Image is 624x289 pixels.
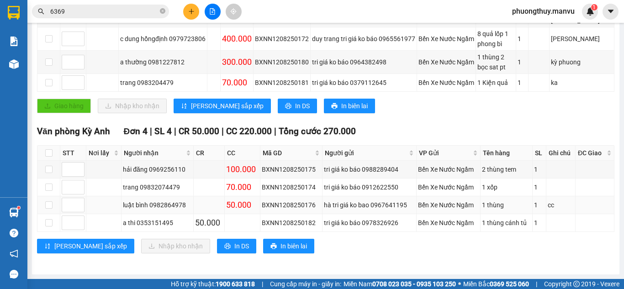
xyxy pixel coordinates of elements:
[209,8,216,15] span: file-add
[255,57,309,67] div: BXNN1208250180
[226,181,259,194] div: 70.000
[254,74,311,92] td: BXNN1208250181
[154,126,172,137] span: SL 4
[188,8,195,15] span: plus
[270,279,341,289] span: Cung cấp máy in - giấy in:
[124,148,184,158] span: Người nhận
[270,243,277,250] span: printer
[141,239,210,253] button: downloadNhập kho nhận
[230,8,237,15] span: aim
[418,182,479,192] div: Bến Xe Nước Ngầm
[551,34,613,44] div: [PERSON_NAME]
[17,206,20,209] sup: 1
[226,199,259,211] div: 50.000
[279,126,356,137] span: Tổng cước 270.000
[120,57,206,67] div: a thường 0981227812
[262,218,321,228] div: BXNN1208250182
[183,4,199,20] button: plus
[217,239,256,253] button: printerIn DS
[482,182,531,192] div: 1 xốp
[255,78,309,88] div: BXNN1208250181
[263,239,314,253] button: printerIn biên lai
[60,146,86,161] th: STT
[9,37,19,46] img: solution-icon
[417,74,476,92] td: Bến Xe Nước Ngầm
[546,146,576,161] th: Ghi chú
[482,164,531,174] div: 2 thùng tem
[324,99,375,113] button: printerIn biên lai
[607,7,615,16] span: caret-down
[37,126,110,137] span: Văn phòng Kỳ Anh
[477,52,514,72] div: 1 thùng 2 bọc sat pt
[417,196,481,214] td: Bến Xe Nước Ngầm
[278,99,317,113] button: printerIn DS
[372,280,456,288] strong: 0708 023 035 - 0935 103 250
[262,279,263,289] span: |
[37,239,134,253] button: sort-ascending[PERSON_NAME] sắp xếp
[534,182,544,192] div: 1
[171,279,255,289] span: Hỗ trợ kỹ thuật:
[534,218,544,228] div: 1
[536,279,537,289] span: |
[324,200,415,210] div: hà tri giá ko bao 0967641195
[226,163,259,176] div: 100.000
[324,164,415,174] div: tri giá ko báo 0988289404
[124,126,148,137] span: Đơn 4
[418,200,479,210] div: Bến Xe Nước Ngầm
[255,34,309,44] div: BXNN1208250172
[417,179,481,196] td: Bến Xe Nước Ngầm
[325,148,407,158] span: Người gửi
[331,103,338,110] span: printer
[174,126,176,137] span: |
[260,196,323,214] td: BXNN1208250176
[458,282,461,286] span: ⚪️
[8,6,20,20] img: logo-vxr
[160,8,165,14] span: close-circle
[179,126,219,137] span: CR 50.000
[98,99,167,113] button: downloadNhập kho nhận
[9,208,19,217] img: warehouse-icon
[224,243,231,250] span: printer
[312,78,415,88] div: tri giá ko báo 0379112645
[548,200,574,210] div: cc
[254,27,311,51] td: BXNN1208250172
[222,76,252,89] div: 70.000
[44,243,51,250] span: sort-ascending
[262,182,321,192] div: BXNN1208250174
[123,218,192,228] div: a thi 0353151495
[174,99,271,113] button: sort-ascending[PERSON_NAME] sắp xếp
[324,182,415,192] div: tri giá ko báo 0912622550
[160,7,165,16] span: close-circle
[120,34,206,44] div: c dung hồngđịnh 0979723806
[216,280,255,288] strong: 1900 633 818
[226,126,272,137] span: CC 220.000
[578,148,605,158] span: ĐC Giao
[551,78,613,88] div: ka
[417,161,481,179] td: Bến Xe Nước Ngầm
[262,200,321,210] div: BXNN1208250176
[10,270,18,278] span: message
[417,214,481,232] td: Bến Xe Nước Ngầm
[89,148,112,158] span: Nơi lấy
[477,29,514,49] div: 8 quả lốp 1 phong bì
[518,34,527,44] div: 1
[123,164,192,174] div: hải đăng 0969256110
[518,57,527,67] div: 1
[591,4,598,11] sup: 1
[418,78,474,88] div: Bến Xe Nước Ngầm
[195,216,222,229] div: 50.000
[482,218,531,228] div: 1 thùng cánh tủ
[344,279,456,289] span: Miền Nam
[38,8,44,15] span: search
[586,7,594,16] img: icon-new-feature
[603,4,619,20] button: caret-down
[417,27,476,51] td: Bến Xe Nước Ngầm
[226,4,242,20] button: aim
[477,78,514,88] div: 1 Kiện quả
[418,218,479,228] div: Bến Xe Nước Ngầm
[260,214,323,232] td: BXNN1208250182
[463,279,529,289] span: Miền Bắc
[150,126,152,137] span: |
[263,148,313,158] span: Mã GD
[123,182,192,192] div: trang 09832074479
